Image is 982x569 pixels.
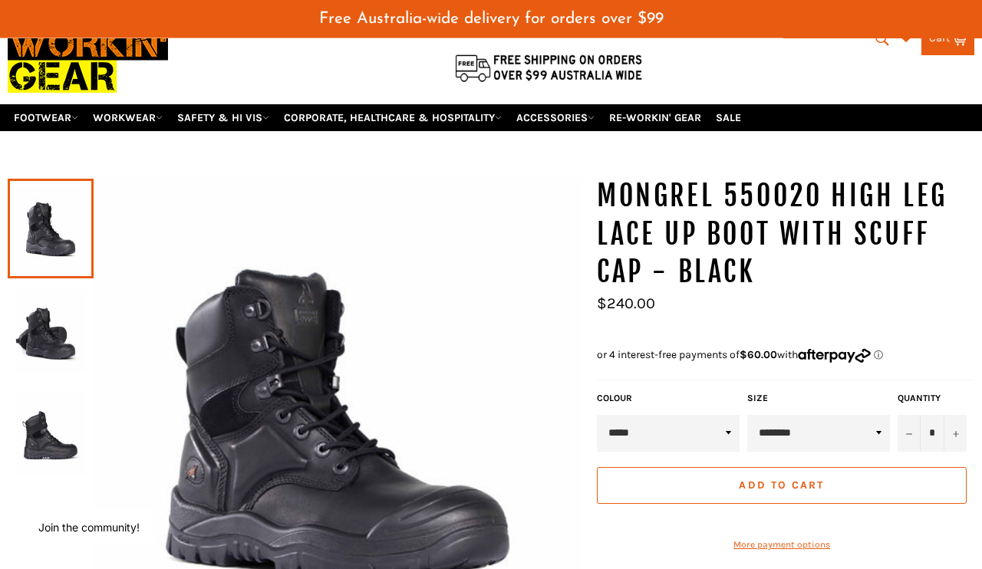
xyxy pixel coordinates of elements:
[15,392,86,476] img: MONGREL 550020 High Leg Lace up Boot with Scuff Cap - Black - Workin' Gear
[15,289,86,373] img: MONGREL 550020 High Leg Lace up Boot with Scuff Cap - Black - Workin' Gear
[319,11,664,27] span: Free Australia-wide delivery for orders over $99
[597,467,967,504] button: Add to Cart
[171,104,275,131] a: SAFETY & HI VIS
[510,104,601,131] a: ACCESSORIES
[453,51,644,84] img: Flat $9.95 shipping Australia wide
[898,392,967,405] label: Quantity
[278,104,508,131] a: CORPORATE, HEALTHCARE & HOSPITALITY
[597,294,655,312] span: $240.00
[597,177,974,291] h1: MONGREL 550020 High Leg Lace up Boot with Scuff Cap - Black
[603,104,707,131] a: RE-WORKIN' GEAR
[739,479,824,492] span: Add to Cart
[87,104,169,131] a: WORKWEAR
[38,521,140,534] button: Join the community!
[597,392,740,405] label: COLOUR
[747,392,890,405] label: Size
[944,415,967,452] button: Increase item quantity by one
[597,538,967,551] a: More payment options
[8,17,168,104] img: Workin Gear leaders in Workwear, Safety Boots, PPE, Uniforms. Australia's No.1 in Workwear
[898,415,921,452] button: Reduce item quantity by one
[921,23,974,55] a: Cart
[710,104,747,131] a: SALE
[8,104,84,131] a: FOOTWEAR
